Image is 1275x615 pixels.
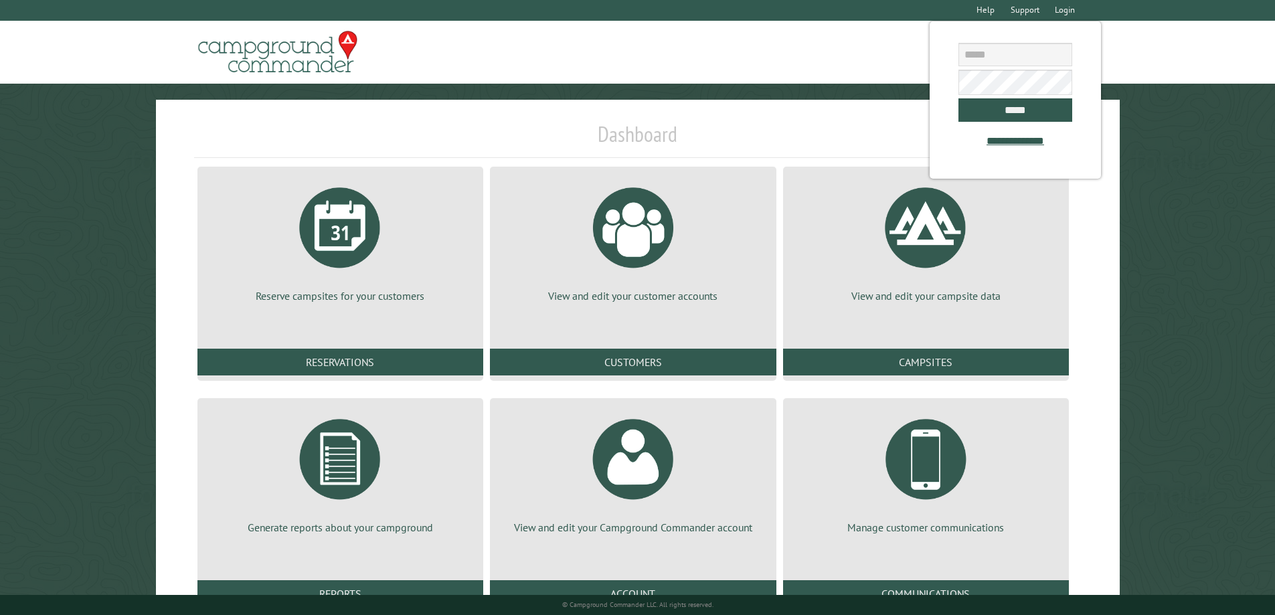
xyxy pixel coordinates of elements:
[799,520,1053,535] p: Manage customer communications
[799,177,1053,303] a: View and edit your campsite data
[214,520,467,535] p: Generate reports about your campground
[506,288,760,303] p: View and edit your customer accounts
[197,349,483,375] a: Reservations
[783,349,1069,375] a: Campsites
[194,121,1082,158] h1: Dashboard
[799,288,1053,303] p: View and edit your campsite data
[506,520,760,535] p: View and edit your Campground Commander account
[506,409,760,535] a: View and edit your Campground Commander account
[490,580,776,607] a: Account
[490,349,776,375] a: Customers
[194,26,361,78] img: Campground Commander
[783,580,1069,607] a: Communications
[214,409,467,535] a: Generate reports about your campground
[799,409,1053,535] a: Manage customer communications
[197,580,483,607] a: Reports
[562,600,713,609] small: © Campground Commander LLC. All rights reserved.
[214,177,467,303] a: Reserve campsites for your customers
[214,288,467,303] p: Reserve campsites for your customers
[506,177,760,303] a: View and edit your customer accounts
